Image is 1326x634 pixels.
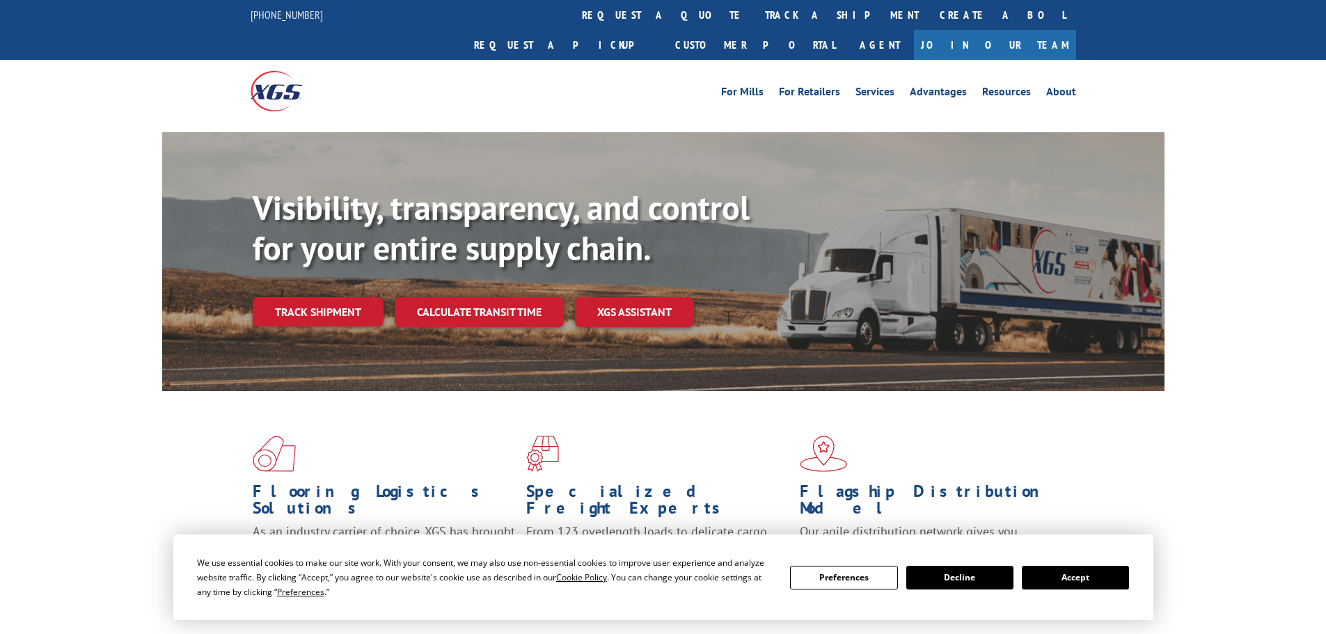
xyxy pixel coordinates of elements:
[556,571,607,583] span: Cookie Policy
[253,523,515,573] span: As an industry carrier of choice, XGS has brought innovation and dedication to flooring logistics...
[395,297,564,327] a: Calculate transit time
[526,523,789,585] p: From 123 overlength loads to delicate cargo, our experienced staff knows the best way to move you...
[790,566,897,589] button: Preferences
[1022,566,1129,589] button: Accept
[253,483,516,523] h1: Flooring Logistics Solutions
[846,30,914,60] a: Agent
[914,30,1076,60] a: Join Our Team
[197,555,773,599] div: We use essential cookies to make our site work. With your consent, we may also use non-essential ...
[665,30,846,60] a: Customer Portal
[906,566,1013,589] button: Decline
[1046,86,1076,102] a: About
[910,86,967,102] a: Advantages
[464,30,665,60] a: Request a pickup
[855,86,894,102] a: Services
[800,523,1056,556] span: Our agile distribution network gives you nationwide inventory management on demand.
[575,297,694,327] a: XGS ASSISTANT
[982,86,1031,102] a: Resources
[251,8,323,22] a: [PHONE_NUMBER]
[277,586,324,598] span: Preferences
[800,483,1063,523] h1: Flagship Distribution Model
[526,483,789,523] h1: Specialized Freight Experts
[721,86,764,102] a: For Mills
[253,297,384,326] a: Track shipment
[253,186,750,269] b: Visibility, transparency, and control for your entire supply chain.
[779,86,840,102] a: For Retailers
[526,436,559,472] img: xgs-icon-focused-on-flooring-red
[173,534,1153,620] div: Cookie Consent Prompt
[800,436,848,472] img: xgs-icon-flagship-distribution-model-red
[253,436,296,472] img: xgs-icon-total-supply-chain-intelligence-red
